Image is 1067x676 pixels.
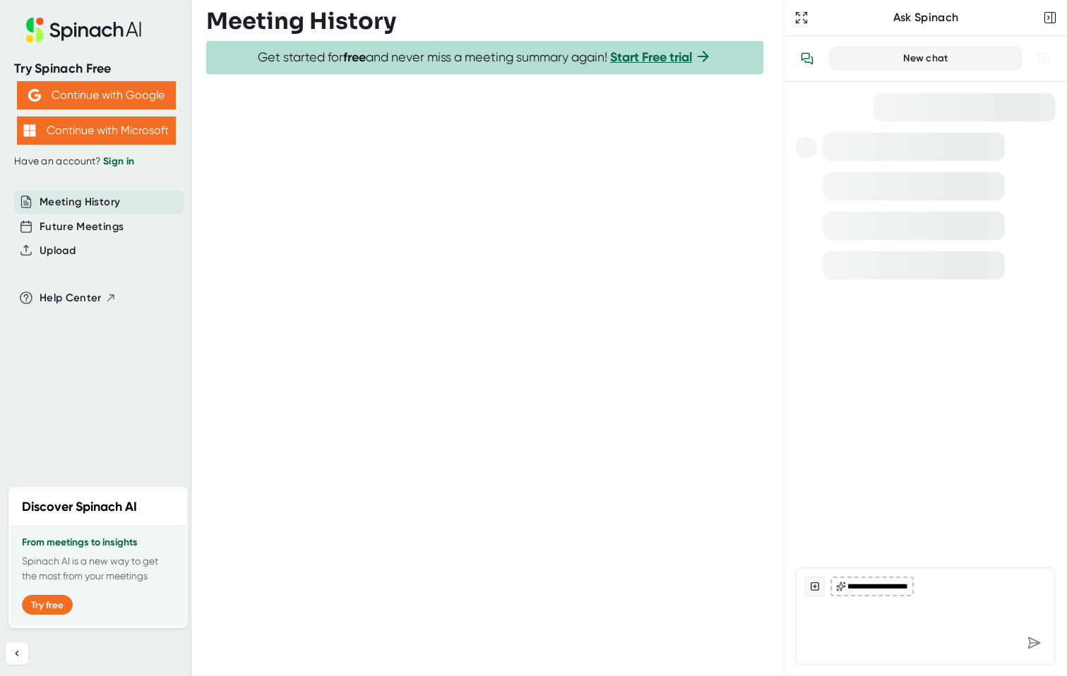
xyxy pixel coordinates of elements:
img: Aehbyd4JwY73AAAAAElFTkSuQmCC [28,89,41,102]
a: Start Free trial [610,49,692,65]
div: Ask Spinach [811,11,1040,25]
h3: From meetings to insights [22,537,174,548]
a: Sign in [103,155,134,167]
button: Continue with Google [17,81,176,109]
div: Send message [1021,630,1047,656]
button: Collapse sidebar [6,642,28,665]
h3: Meeting History [206,8,396,35]
button: Help Center [40,290,117,306]
button: Future Meetings [40,219,124,235]
button: Expand to Ask Spinach page [792,8,811,28]
button: Continue with Microsoft [17,116,176,145]
button: Upload [40,243,76,259]
span: Get started for and never miss a meeting summary again! [258,49,712,66]
div: Have an account? [14,155,178,168]
button: Try free [22,595,73,615]
div: New chat [839,52,1013,65]
button: Close conversation sidebar [1040,8,1060,28]
span: Help Center [40,290,102,306]
h2: Discover Spinach AI [22,497,137,517]
button: Meeting History [40,194,120,210]
button: View conversation history [793,44,821,73]
b: free [343,49,366,65]
p: Spinach AI is a new way to get the most from your meetings [22,554,174,584]
div: Try Spinach Free [14,61,178,77]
